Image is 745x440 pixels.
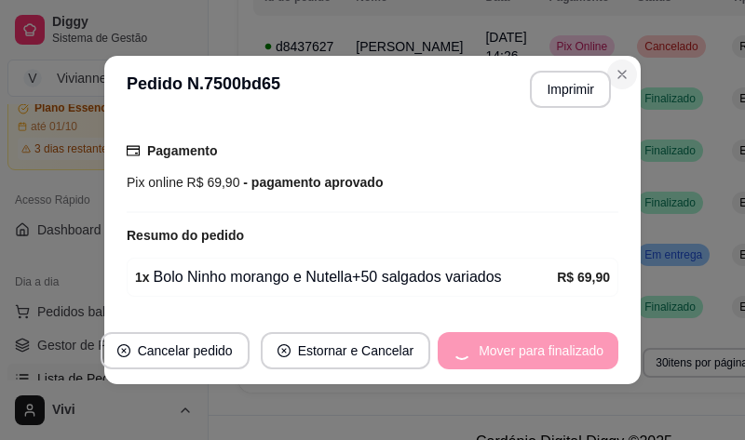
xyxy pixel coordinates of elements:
[607,60,637,89] button: Close
[147,143,217,158] strong: Pagamento
[557,270,610,285] strong: R$ 69,90
[135,270,150,285] strong: 1 x
[117,344,130,357] span: close-circle
[127,175,183,190] span: Pix online
[530,71,611,108] button: Imprimir
[101,332,250,369] button: close-circleCancelar pedido
[278,344,291,357] span: close-circle
[239,175,383,190] span: - pagamento aprovado
[127,228,244,243] strong: Resumo do pedido
[127,144,140,157] span: credit-card
[183,175,240,190] span: R$ 69,90
[127,71,280,108] h3: Pedido N. 7500bd65
[135,266,557,288] div: Bolo Ninho morango e Nutella+50 salgados variados
[261,332,431,369] button: close-circleEstornar e Cancelar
